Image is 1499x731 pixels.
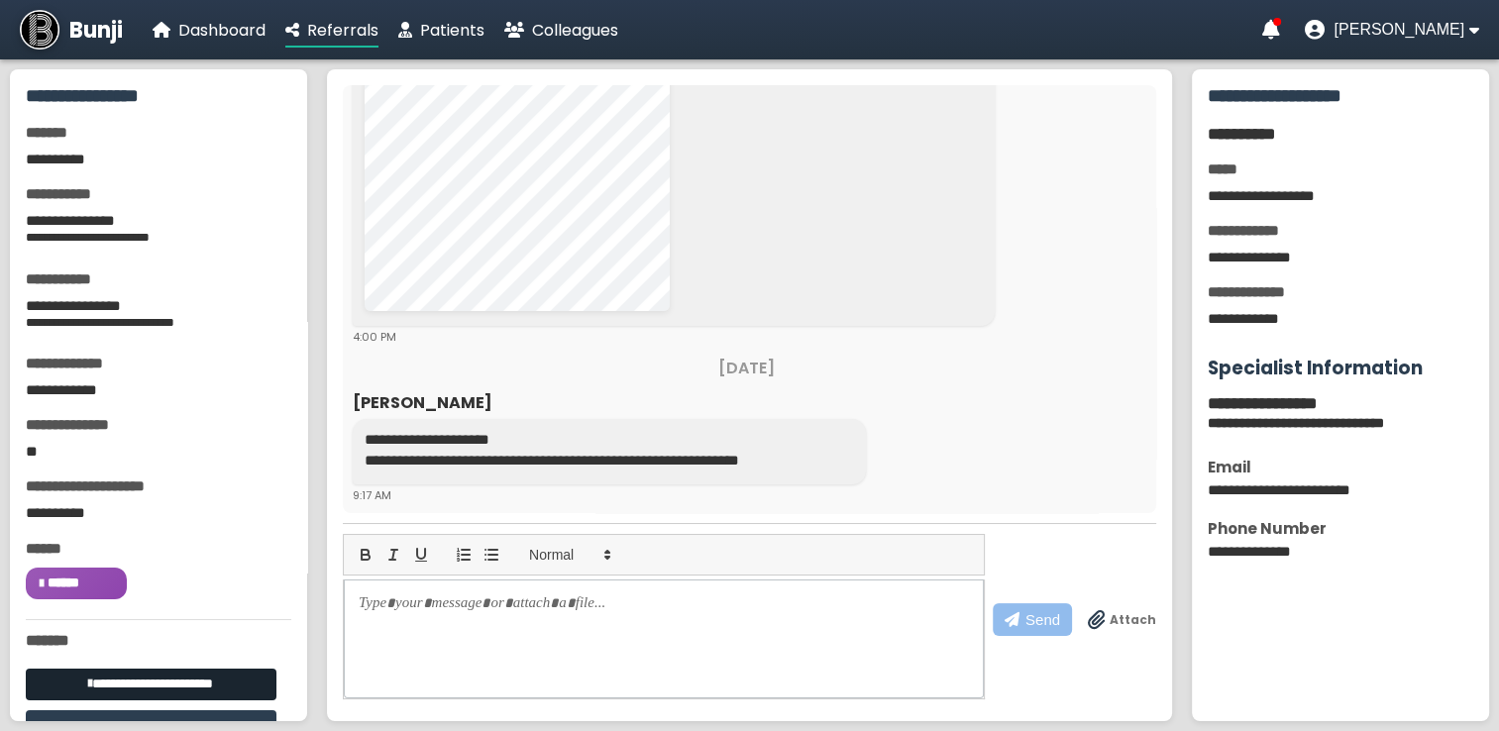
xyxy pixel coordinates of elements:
button: bold [352,543,379,567]
span: Patients [420,19,484,42]
span: Colleagues [532,19,618,42]
span: 4:00 PM [353,329,396,345]
span: Attach [1110,611,1156,629]
img: Bunji Dental Referral Management [20,10,59,50]
button: User menu [1304,20,1479,40]
div: Email [1208,456,1473,478]
div: [DATE] [353,356,1140,380]
span: Dashboard [178,19,266,42]
span: Send [1025,611,1060,628]
a: Dashboard [153,18,266,43]
div: [PERSON_NAME] [353,390,1140,415]
div: Phone Number [1208,517,1473,540]
a: Referrals [285,18,378,43]
button: list: bullet [478,543,505,567]
a: Bunji [20,10,123,50]
a: Colleagues [504,18,618,43]
label: Drag & drop files anywhere to attach [1088,610,1156,630]
span: Bunji [69,14,123,47]
span: 9:17 AM [353,487,391,503]
button: list: ordered [450,543,478,567]
a: Notifications [1261,20,1279,40]
h3: Specialist Information [1208,354,1473,382]
button: Send [993,603,1072,636]
a: Patients [398,18,484,43]
span: [PERSON_NAME] [1334,21,1464,39]
button: underline [407,543,435,567]
button: italic [379,543,407,567]
span: Referrals [307,19,378,42]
